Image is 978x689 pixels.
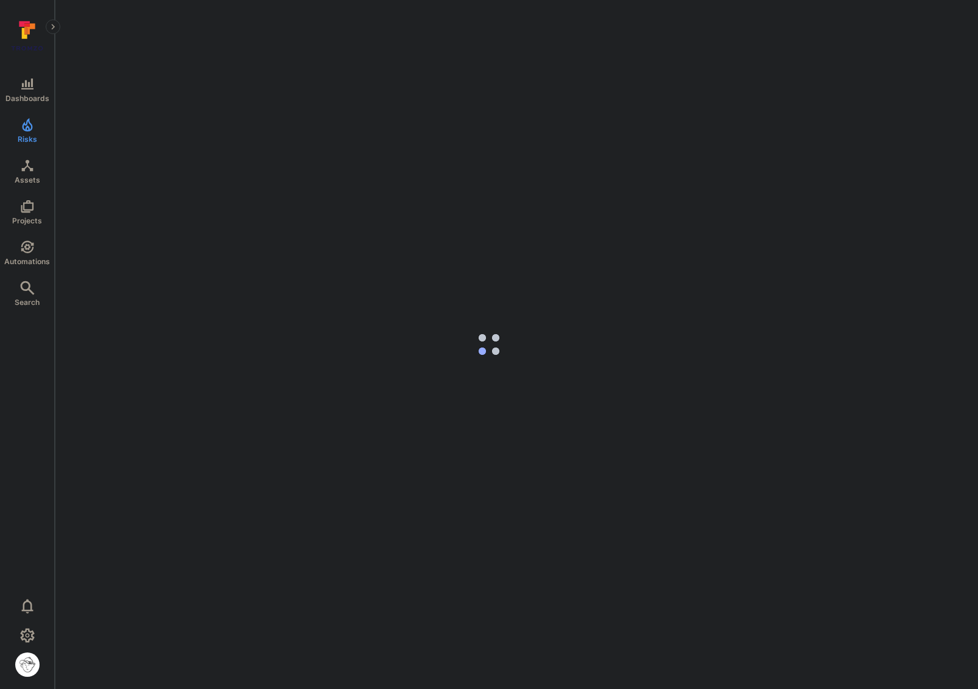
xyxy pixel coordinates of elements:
[49,22,57,32] i: Expand navigation menu
[15,175,40,184] span: Assets
[15,298,40,307] span: Search
[15,652,40,677] div: Justin Kim
[15,652,40,677] img: ACg8ocIqQenU2zSVn4varczOTTpfOuOTqpqMYkpMWRLjejB-DtIEo7w=s96-c
[12,216,42,225] span: Projects
[4,257,50,266] span: Automations
[46,19,60,34] button: Expand navigation menu
[5,94,49,103] span: Dashboards
[18,135,37,144] span: Risks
